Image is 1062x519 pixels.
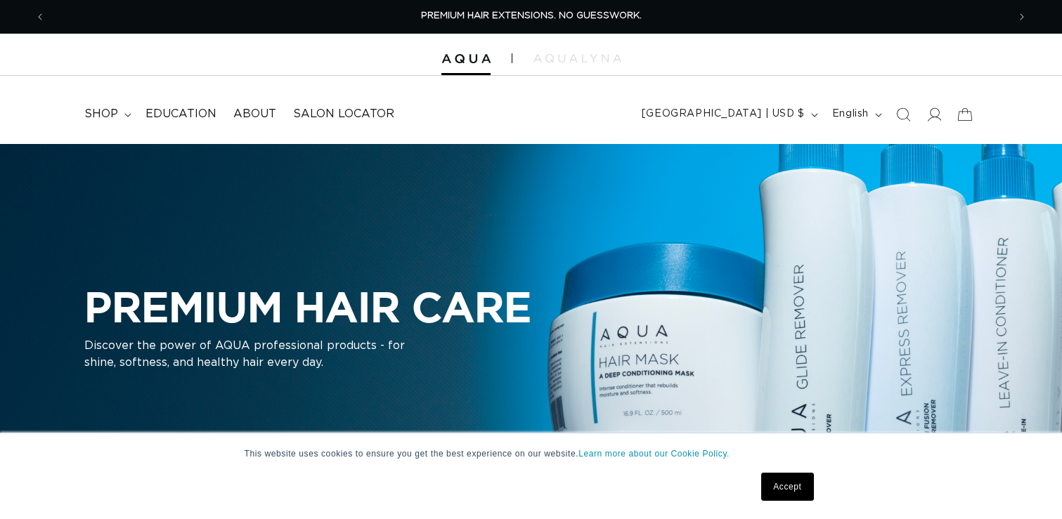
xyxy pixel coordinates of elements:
[824,101,888,128] button: English
[84,107,118,121] span: shop
[1006,4,1037,30] button: Next announcement
[888,99,919,130] summary: Search
[441,54,491,64] img: Aqua Hair Extensions
[633,101,824,128] button: [GEOGRAPHIC_DATA] | USD $
[832,107,869,121] span: English
[285,98,403,130] a: Salon Locator
[761,473,813,501] a: Accept
[225,98,285,130] a: About
[84,337,436,371] p: Discover the power of AQUA professional products - for shine, softness, and healthy hair every day.
[245,447,818,460] p: This website uses cookies to ensure you get the best experience on our website.
[25,4,56,30] button: Previous announcement
[421,11,642,20] span: PREMIUM HAIR EXTENSIONS. NO GUESSWORK.
[293,107,394,121] span: Salon Locator
[76,98,137,130] summary: shop
[145,107,216,121] span: Education
[137,98,225,130] a: Education
[84,282,531,331] h2: PREMIUM HAIR CARE
[233,107,276,121] span: About
[642,107,805,121] span: [GEOGRAPHIC_DATA] | USD $
[578,449,730,459] a: Learn more about our Cookie Policy.
[533,54,621,63] img: aqualyna.com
